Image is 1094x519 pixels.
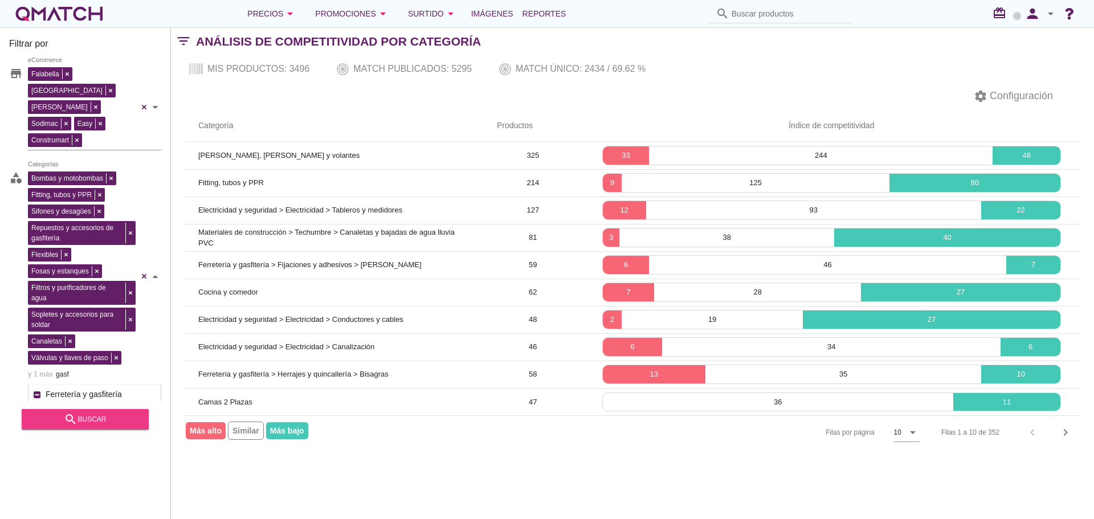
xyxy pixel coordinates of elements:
[28,266,92,276] span: Fosas y estanques
[1021,6,1044,22] i: person
[306,2,399,25] button: Promociones
[603,369,705,380] p: 13
[483,110,583,142] th: Productos: Not sorted.
[603,259,650,271] p: 6
[28,223,125,243] span: Repuestos y accesorios de gasfitería
[965,86,1062,107] button: Configuración
[14,2,105,25] a: white-qmatch-logo
[603,150,650,161] p: 33
[399,2,467,25] button: Surtido
[198,370,389,378] span: Ferretería y gasfitería > Herrajes y quincallería > Bisagras
[31,412,140,426] div: buscar
[993,6,1011,20] i: redeem
[266,422,308,439] span: Más bajo
[1044,7,1058,21] i: arrow_drop_down
[705,369,982,380] p: 35
[28,369,53,380] span: y 1 más
[196,32,481,51] h2: Análisis de competitividad por Categoría
[649,150,993,161] p: 244
[906,426,920,439] i: arrow_drop_down
[28,173,106,183] span: Bombas y motobombas
[28,118,61,129] span: Sodimac
[315,7,390,21] div: Promociones
[238,2,306,25] button: Precios
[376,7,390,21] i: arrow_drop_down
[28,336,65,346] span: Canaletas
[28,85,105,96] span: [GEOGRAPHIC_DATA]
[467,2,518,25] a: Imágenes
[993,150,1060,161] p: 48
[28,190,95,200] span: Fitting, tubos y PPR
[974,89,987,103] i: settings
[603,397,953,408] p: 36
[803,314,1060,325] p: 27
[518,2,571,25] a: Reportes
[649,259,1006,271] p: 46
[732,5,846,23] input: Buscar productos
[138,64,150,150] div: Clear all
[953,397,1060,408] p: 11
[28,206,94,216] span: Sifones y desagües
[603,287,655,298] p: 7
[483,333,583,361] td: 46
[483,361,583,388] td: 58
[483,142,583,169] td: 325
[603,314,622,325] p: 2
[654,287,861,298] p: 28
[28,102,91,112] span: [PERSON_NAME]
[619,232,834,243] p: 38
[28,353,111,363] span: Válvulas y llaves de paso
[198,288,258,296] span: Cocina y comedor
[522,7,566,21] span: Reportes
[28,69,62,79] span: Falabella
[1059,426,1072,439] i: chevron_right
[894,427,901,438] div: 10
[198,206,402,214] span: Electricidad y seguridad > Electricidad > Tableros y medidores
[28,135,72,145] span: Construmart
[622,314,803,325] p: 19
[483,388,583,415] td: 47
[9,67,23,80] i: store
[28,309,125,330] span: Sopletes y accesorios para soldar
[603,232,620,243] p: 3
[9,171,23,185] i: category
[483,251,583,279] td: 59
[283,7,297,21] i: arrow_drop_down
[941,427,999,438] div: Filas 1 a 10 de 352
[483,169,583,197] td: 214
[198,178,264,187] span: Fitting, tubos y PPR
[889,177,1060,189] p: 80
[1006,259,1060,271] p: 7
[861,287,1060,298] p: 27
[483,279,583,306] td: 62
[603,205,646,216] p: 12
[22,409,149,430] button: buscar
[834,232,1060,243] p: 40
[981,205,1060,216] p: 22
[228,422,264,440] span: Similar
[198,342,374,351] span: Electricidad y seguridad > Electricidad > Canalización
[483,306,583,333] td: 48
[622,177,889,189] p: 125
[198,151,360,160] span: [PERSON_NAME], [PERSON_NAME] y volantes
[185,110,483,142] th: Categoría: Not sorted.
[28,283,125,303] span: Filtros y purificadores de agua
[186,422,226,439] span: Más alto
[64,412,77,426] i: search
[483,224,583,251] td: 81
[198,398,252,406] span: Camas 2 Plazas
[138,169,150,384] div: Clear all
[646,205,981,216] p: 93
[712,416,920,449] div: Filas por página
[1055,422,1076,443] button: Next page
[198,228,455,248] span: Materiales de construcción > Techumbre > Canaletas y bajadas de agua lluvia PVC
[171,41,196,42] i: filter_list
[1001,341,1060,353] p: 6
[247,7,297,21] div: Precios
[603,177,622,189] p: 9
[716,7,729,21] i: search
[9,37,161,55] h3: Filtrar por
[28,250,61,260] span: Flexibles
[75,118,96,129] span: Easy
